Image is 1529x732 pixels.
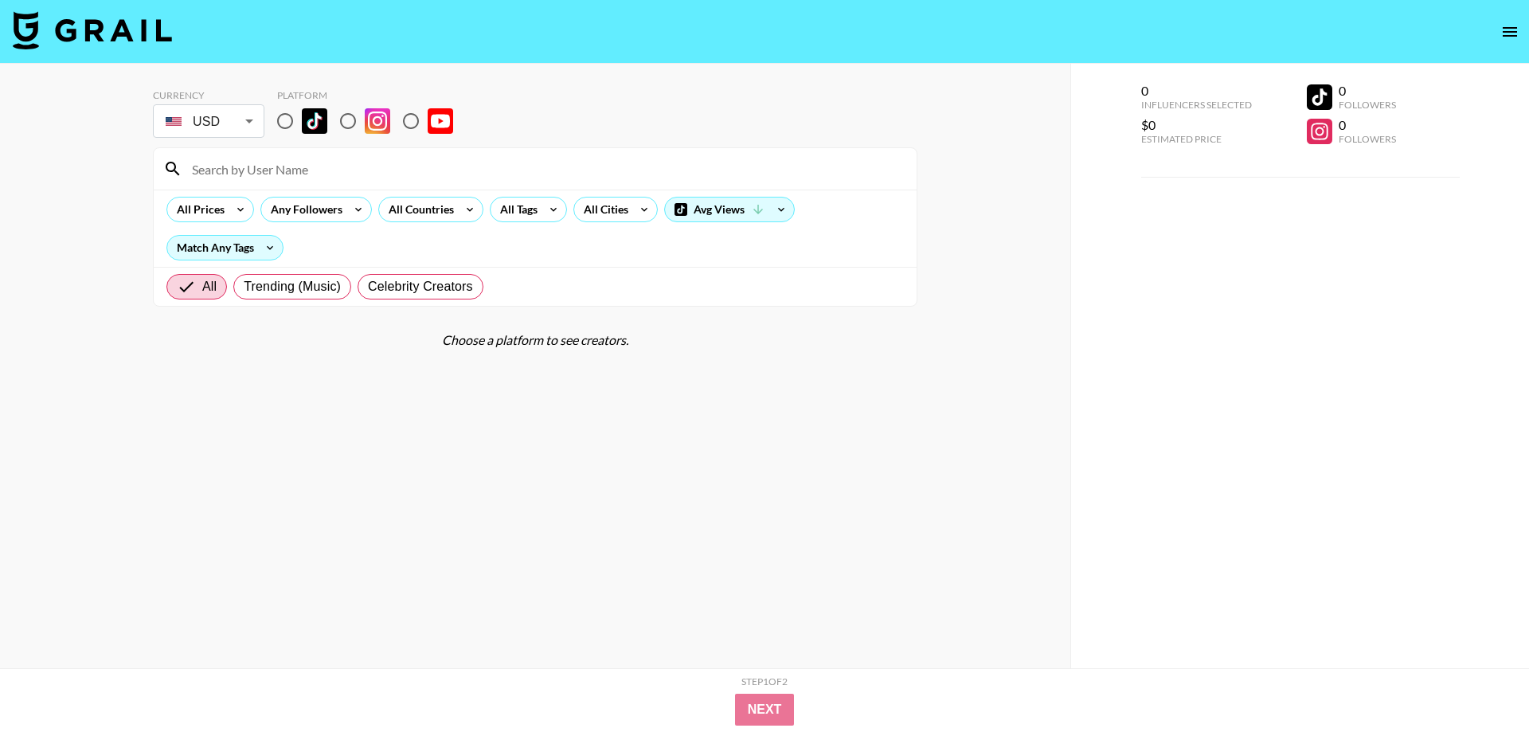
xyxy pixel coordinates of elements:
button: Next [735,694,795,726]
span: Celebrity Creators [368,277,473,296]
div: 0 [1339,117,1396,133]
input: Search by User Name [182,156,907,182]
div: Match Any Tags [167,236,283,260]
div: 0 [1141,83,1252,99]
img: YouTube [428,108,453,134]
div: Estimated Price [1141,133,1252,145]
div: All Cities [574,198,632,221]
div: Step 1 of 2 [741,675,788,687]
div: Followers [1339,99,1396,111]
span: All [202,277,217,296]
img: Grail Talent [13,11,172,49]
div: All Tags [491,198,541,221]
div: 0 [1339,83,1396,99]
div: Avg Views [665,198,794,221]
div: Any Followers [261,198,346,221]
div: Currency [153,89,264,101]
div: USD [156,108,261,135]
button: open drawer [1494,16,1526,48]
div: All Countries [379,198,457,221]
iframe: Drift Widget Chat Controller [1449,652,1510,713]
div: Choose a platform to see creators. [153,332,917,348]
img: Instagram [365,108,390,134]
div: Platform [277,89,466,101]
img: TikTok [302,108,327,134]
div: All Prices [167,198,228,221]
span: Trending (Music) [244,277,341,296]
div: $0 [1141,117,1252,133]
div: Followers [1339,133,1396,145]
div: Influencers Selected [1141,99,1252,111]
